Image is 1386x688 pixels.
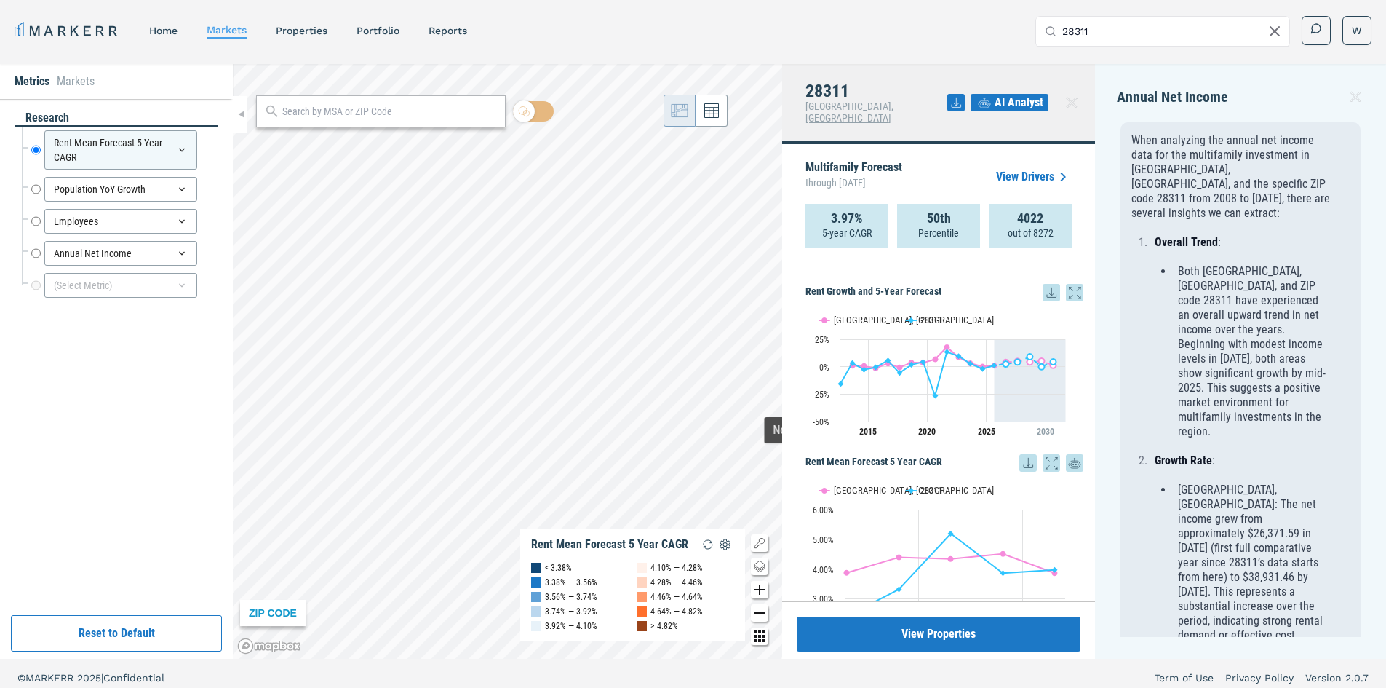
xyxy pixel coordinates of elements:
text: 4.00% [813,565,834,575]
img: Settings [717,536,734,553]
strong: 3.97% [831,211,863,226]
h4: 28311 [805,82,947,100]
span: AI Analyst [995,94,1043,111]
div: ZIP CODE [240,600,306,626]
div: Rent Mean Forecast 5 Year CAGR. Highcharts interactive chart. [805,472,1083,654]
path: Saturday, 29 Aug, 20:00, -26.5. 28311. [933,392,939,398]
path: Sunday, 29 Aug, 20:00, 4.23. 28311. [1015,359,1021,365]
span: W [1352,23,1362,38]
button: Show Fayetteville, NC [819,476,891,487]
path: Friday, 14 Aug, 20:00, 3.87. Fayetteville, NC. [844,570,850,576]
button: AI Analyst [971,94,1048,111]
tspan: 2020 [918,427,936,437]
a: Privacy Policy [1225,671,1294,685]
div: > 4.82% [650,619,678,633]
div: Rent Growth and 5-Year Forecast. Highcharts interactive chart. [805,301,1083,447]
path: Saturday, 14 Aug, 20:00, 3.31. 28311. [896,586,902,592]
div: Population YoY Growth [44,177,197,202]
button: Zoom in map button [751,581,768,598]
text: -25% [813,390,829,400]
button: Change style map button [751,558,768,575]
a: View Drivers [996,168,1072,186]
g: 28311, line 2 of 2 with 5 data points. [844,531,1058,619]
text: 25% [815,335,829,345]
img: Reload Legend [699,536,717,553]
span: © [17,672,25,684]
a: home [149,25,178,36]
path: Wednesday, 29 Aug, 20:00, -0.01. 28311. [1039,363,1045,369]
p: : [1155,235,1331,250]
strong: Growth Rate [1155,454,1212,467]
li: [GEOGRAPHIC_DATA], [GEOGRAPHIC_DATA]: The net income grew from approximately $26,371.59 in [DATE]... [1174,483,1331,657]
button: Show Fayetteville, NC [819,306,891,317]
strong: 50th [927,211,951,226]
div: 4.64% — 4.82% [650,604,703,619]
path: Wednesday, 29 Aug, 20:00, -15.67. 28311. [838,381,844,387]
p: : [1155,454,1331,468]
tspan: 2025 [978,427,995,437]
button: View Properties [797,617,1080,652]
text: [GEOGRAPHIC_DATA], [GEOGRAPHIC_DATA] [834,315,994,325]
span: 2025 | [77,672,103,684]
strong: 4022 [1017,211,1043,226]
a: MARKERR [15,20,120,41]
button: Reset to Default [11,615,222,652]
tspan: 2030 [1037,427,1054,437]
button: Show 28311 [906,306,944,317]
button: Show 28311 [906,476,944,487]
button: Show/Hide Legend Map Button [751,534,768,552]
div: 4.28% — 4.46% [650,575,703,590]
path: Friday, 29 Aug, 20:00, -2.68. 28311. [861,366,867,372]
path: Thursday, 29 Aug, 20:00, 3.3. 28311. [850,360,856,365]
p: out of 8272 [1008,226,1054,240]
text: 3.00% [813,594,834,604]
div: 3.56% — 3.74% [545,590,597,604]
button: Zoom out map button [751,604,768,622]
path: Tuesday, 14 Aug, 20:00, 4.51. Fayetteville, NC. [1000,550,1006,556]
path: Tuesday, 29 Aug, 20:00, -5.66. 28311. [897,370,903,376]
div: 4.46% — 4.64% [650,590,703,604]
path: Friday, 29 Aug, 20:00, 1.08. 28311. [992,363,997,368]
tspan: 2015 [859,427,877,437]
div: Annual Net Income [1117,86,1364,119]
div: Map Tooltip Content [773,423,989,438]
path: Tuesday, 14 Aug, 20:00, 3.86. 28311. [1000,570,1006,576]
a: reports [429,25,467,36]
span: [GEOGRAPHIC_DATA], [GEOGRAPHIC_DATA] [805,100,893,124]
div: Rent Mean Forecast 5 Year CAGR [531,537,688,552]
a: Mapbox logo [237,638,301,655]
input: Search by MSA, ZIP, Property Name, or Address [1062,17,1281,46]
a: Term of Use [1155,671,1214,685]
path: Thursday, 29 Aug, 20:00, -2. 28311. [980,365,986,371]
path: Wednesday, 14 Aug, 20:00, 3.97. 28311. [1052,567,1058,573]
path: Monday, 14 Aug, 20:00, 5.19. 28311. [948,531,954,537]
a: Portfolio [357,25,399,36]
path: Tuesday, 29 Aug, 20:00, 9.04. 28311. [1027,354,1033,360]
path: Thursday, 29 Aug, 20:00, 4.4. 28311. [1051,359,1056,365]
text: -50% [813,417,829,427]
svg: Interactive chart [805,301,1072,447]
a: Version 2.0.7 [1305,671,1369,685]
a: properties [276,25,327,36]
div: 3.38% — 3.56% [545,575,597,590]
span: through [DATE] [805,173,902,192]
h5: Rent Growth and 5-Year Forecast [805,284,1083,301]
path: Monday, 29 Aug, 20:00, 5.61. 28311. [885,357,891,363]
path: Saturday, 29 Aug, 20:00, 2.41. 28311. [1003,361,1009,367]
p: When analyzing the annual net income data for the multifamily investment in [GEOGRAPHIC_DATA], [G... [1131,133,1331,221]
span: MARKERR [25,672,77,684]
a: markets [207,24,247,36]
p: Percentile [918,226,959,240]
path: Monday, 29 Aug, 20:00, 9.58. 28311. [956,353,962,359]
div: Annual Net Income [44,241,197,266]
path: Saturday, 14 Aug, 20:00, 4.39. Fayetteville, NC. [896,554,902,560]
text: 0% [819,363,829,373]
path: Saturday, 29 Aug, 20:00, -0.51. 28311. [873,364,879,370]
div: Employees [44,209,197,234]
strong: Overall Trend [1155,235,1218,249]
li: Both [GEOGRAPHIC_DATA], [GEOGRAPHIC_DATA], and ZIP code 28311 have experienced an overall upward ... [1174,264,1331,439]
path: Saturday, 29 Aug, 20:00, 6.74. Fayetteville, NC. [933,356,939,362]
h5: Rent Mean Forecast 5 Year CAGR [805,454,1083,472]
text: 5.00% [813,535,834,545]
